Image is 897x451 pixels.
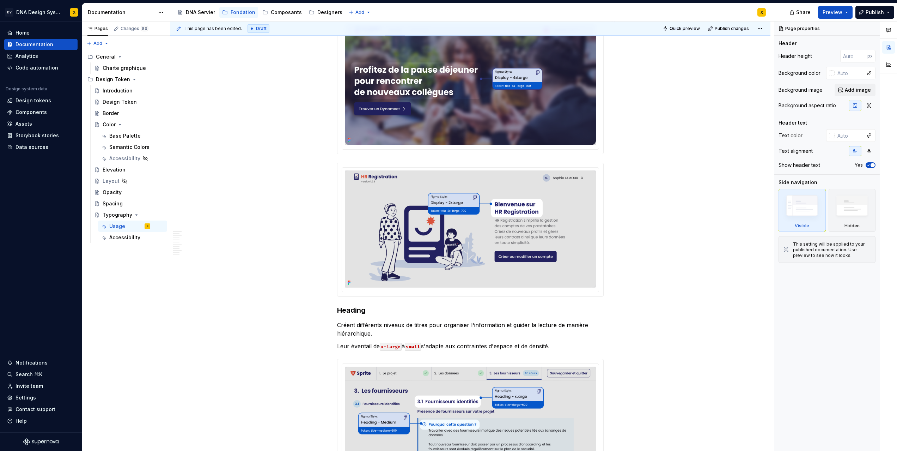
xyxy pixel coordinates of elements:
div: Border [103,110,119,117]
div: Invite team [16,383,43,390]
label: Yes [855,162,863,168]
a: Color [91,119,167,130]
div: Elevation [103,166,126,173]
span: Draft [256,26,267,31]
div: Home [16,29,30,36]
a: Home [4,27,78,38]
button: Notifications [4,357,78,368]
div: Semantic Colors [109,144,149,151]
code: x-large [380,343,402,351]
a: Spacing [91,198,167,209]
button: Add [347,7,373,17]
button: Preview [818,6,853,19]
div: Background color [779,70,820,77]
a: Fondation [219,7,258,18]
div: Spacing [103,200,123,207]
a: Elevation [91,164,167,175]
div: X [147,223,148,230]
div: DNA Design System [16,9,61,16]
input: Auto [835,67,863,79]
div: Usage [109,223,125,230]
div: Hidden [844,223,860,229]
button: DVDNA Design SystemX [1,5,80,20]
div: Visible [795,223,809,229]
span: Share [796,9,811,16]
div: Changes [121,26,148,31]
div: Hidden [829,189,876,232]
div: Page tree [175,5,345,19]
div: Contact support [16,406,55,413]
a: Semantic Colors [98,142,167,153]
a: Components [4,107,78,118]
div: Help [16,417,27,425]
a: UsageX [98,221,167,232]
div: X [761,10,763,15]
div: Assets [16,120,32,127]
span: Add [93,41,102,46]
button: Add image [835,84,875,96]
a: Typography [91,209,167,221]
a: DNA Servier [175,7,218,18]
div: Search ⌘K [16,371,42,378]
p: Leur éventail de à s'adapte aux contraintes d'espace et de densité. [337,342,604,350]
a: Designers [306,7,345,18]
div: DNA Servier [186,9,215,16]
div: Pages [87,26,108,31]
svg: Supernova Logo [23,438,59,445]
a: Introduction [91,85,167,96]
div: Settings [16,394,36,401]
a: Documentation [4,39,78,50]
a: Storybook stories [4,130,78,141]
span: Preview [823,9,842,16]
div: Header height [779,53,812,60]
input: Auto [840,50,867,62]
div: Documentation [88,9,154,16]
div: Page tree [85,51,167,243]
div: Introduction [103,87,133,94]
div: Header [779,40,797,47]
a: Base Palette [98,130,167,142]
div: Design Token [85,74,167,85]
h3: Heading [337,305,604,315]
p: px [867,53,873,59]
div: Design Token [103,98,137,106]
div: Data sources [16,144,48,151]
div: Text color [779,132,803,139]
div: Documentation [16,41,53,48]
div: Notifications [16,359,48,366]
p: Créent différents niveaux de titres pour organiser l'information et guider la lecture de manière ... [337,321,604,338]
code: small [405,343,421,351]
span: This page has been edited. [184,26,242,31]
a: Accessibility [98,153,167,164]
button: Add [85,38,111,48]
a: Charte graphique [91,62,167,74]
a: Invite team [4,380,78,392]
div: Typography [103,211,132,218]
div: Storybook stories [16,132,59,139]
a: Opacity [91,187,167,198]
span: 80 [141,26,148,31]
div: Accessibility [109,155,140,162]
span: Publish changes [715,26,749,31]
a: Assets [4,118,78,130]
a: Code automation [4,62,78,73]
a: Analytics [4,50,78,62]
a: Settings [4,392,78,403]
div: Composants [271,9,302,16]
div: Analytics [16,53,38,60]
div: Text alignment [779,148,813,155]
span: Add image [845,86,871,94]
a: Accessibility [98,232,167,243]
div: Side navigation [779,179,817,186]
a: Design tokens [4,95,78,106]
div: Visible [779,189,826,232]
div: Design Token [96,76,130,83]
div: Background aspect ratio [779,102,836,109]
div: General [85,51,167,62]
div: General [96,53,116,60]
span: Quick preview [670,26,700,31]
button: Search ⌘K [4,369,78,380]
a: Data sources [4,142,78,153]
div: This setting will be applied to your published documentation. Use preview to see how it looks. [793,241,871,258]
div: Opacity [103,189,122,196]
